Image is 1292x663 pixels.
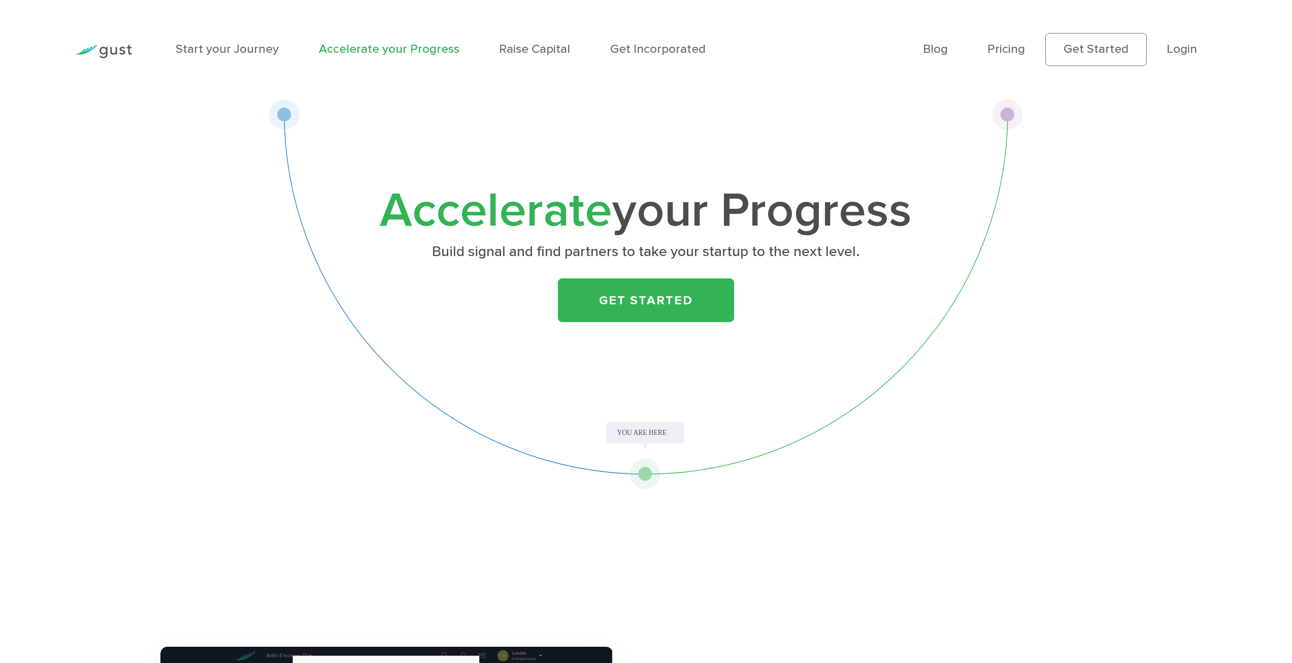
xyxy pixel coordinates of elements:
[1045,33,1147,66] a: Get Started
[319,42,459,56] a: Accelerate your Progress
[176,42,279,56] a: Start your Journey
[558,278,734,323] a: Get Started
[380,242,912,262] p: Build signal and find partners to take your startup to the next level.
[1167,42,1197,56] a: Login
[380,182,612,239] span: Accelerate
[610,42,706,56] a: Get Incorporated
[75,45,132,58] img: Gust Logo
[923,42,948,56] a: Blog
[499,42,570,56] a: Raise Capital
[375,189,917,233] h1: your Progress
[987,42,1025,56] a: Pricing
